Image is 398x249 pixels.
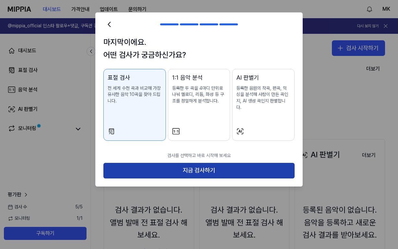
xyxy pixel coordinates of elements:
p: 전 세계 수천 곡과 비교해 가장 유사한 음악 10곡을 찾아 드립니다. [108,85,162,104]
p: 등록한 음원의 작곡, 편곡, 믹싱을 분석해 사람이 만든 곡인지, AI 생성 곡인지 판별합니다. [236,85,290,111]
h1: 마지막이에요. 어떤 검사가 궁금하신가요? [103,36,295,61]
button: 1:1 음악 분석등록한 두 곡을 4마디 단위로 나눠 멜로디, 리듬, 화성 등 구조를 정밀하게 분석합니다. [168,69,230,141]
p: 검사를 선택하고 바로 시작해 보세요 [103,149,295,163]
div: AI 판별기 [236,73,290,83]
p: 등록한 두 곡을 4마디 단위로 나눠 멜로디, 리듬, 화성 등 구조를 정밀하게 분석합니다. [172,85,226,104]
div: 표절 검사 [108,73,162,83]
button: AI 판별기등록한 음원의 작곡, 편곡, 믹싱을 분석해 사람이 만든 곡인지, AI 생성 곡인지 판별합니다. [232,69,295,141]
div: 1:1 음악 분석 [172,73,226,83]
button: 표절 검사전 세계 수천 곡과 비교해 가장 유사한 음악 10곡을 찾아 드립니다. [103,69,166,141]
button: 지금 검사하기 [103,163,295,178]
